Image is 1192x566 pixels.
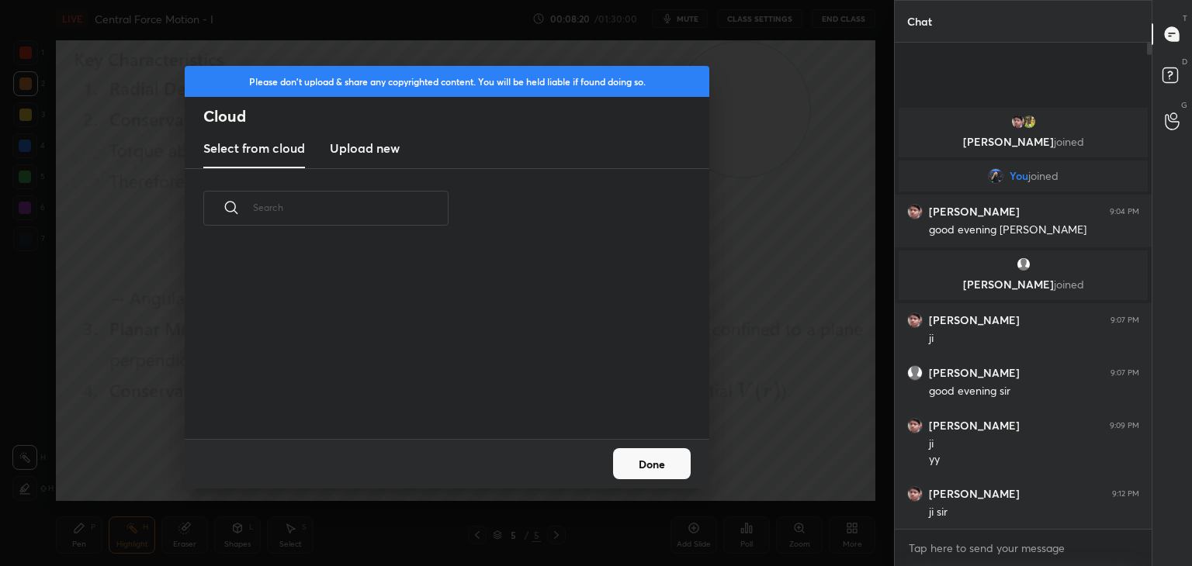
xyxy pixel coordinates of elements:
[929,205,1020,219] h6: [PERSON_NAME]
[1111,316,1139,325] div: 9:07 PM
[1111,368,1139,378] div: 9:07 PM
[613,448,691,479] button: Done
[929,419,1020,433] h6: [PERSON_NAME]
[1182,56,1187,67] p: D
[203,106,709,126] h2: Cloud
[929,313,1020,327] h6: [PERSON_NAME]
[929,452,1139,468] div: yy
[1110,421,1139,430] div: 9:09 PM
[1054,134,1084,149] span: joined
[929,437,1139,452] div: ji
[253,174,449,240] input: Search
[907,418,923,433] img: fdf85eed30f641f9a647ed5d20b285f6.jpg
[185,243,691,439] div: grid
[907,365,923,381] img: default.png
[895,1,944,42] p: Chat
[908,136,1138,148] p: [PERSON_NAME]
[1021,114,1037,129] img: 4d25eee297ba45ad9c4fd6406eb4518f.jpg
[1016,257,1031,272] img: default.png
[1183,12,1187,24] p: T
[1054,277,1084,292] span: joined
[929,505,1139,520] div: ji sir
[988,168,1003,184] img: d89acffa0b7b45d28d6908ca2ce42307.jpg
[929,487,1020,501] h6: [PERSON_NAME]
[1112,489,1139,499] div: 9:12 PM
[1110,207,1139,216] div: 9:04 PM
[929,331,1139,347] div: ji
[908,278,1138,291] p: [PERSON_NAME]
[1028,170,1059,182] span: joined
[907,312,923,328] img: fdf85eed30f641f9a647ed5d20b285f6.jpg
[1010,114,1026,129] img: fdf85eed30f641f9a647ed5d20b285f6.jpg
[907,486,923,502] img: fdf85eed30f641f9a647ed5d20b285f6.jpg
[1010,170,1028,182] span: You
[895,105,1152,530] div: grid
[929,384,1139,399] div: good evening sir
[907,204,923,219] img: fdf85eed30f641f9a647ed5d20b285f6.jpg
[929,366,1020,380] h6: [PERSON_NAME]
[203,139,305,157] h3: Select from cloud
[185,66,709,97] div: Please don't upload & share any copyrighted content. You will be held liable if found doing so.
[1181,99,1187,111] p: G
[929,223,1139,238] div: good evening [PERSON_NAME]
[330,139,400,157] h3: Upload new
